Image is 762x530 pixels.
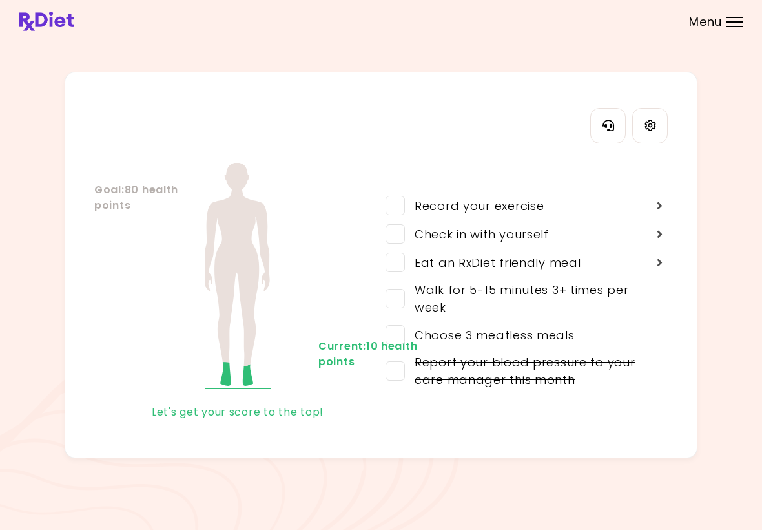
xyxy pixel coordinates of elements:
div: Current : 10 health points [318,339,370,370]
div: Walk for 5-15 minutes 3+ times per week [405,281,652,316]
img: RxDiet [19,12,74,31]
div: Goal : 80 health points [94,182,146,213]
div: Choose 3 meatless meals [405,326,575,344]
button: Contact Information [590,108,626,143]
div: Check in with yourself [405,226,549,243]
div: Eat an RxDiet friendly meal [405,254,581,271]
div: Record your exercise [405,197,544,215]
div: Let's get your score to the top! [94,402,381,423]
a: Settings [632,108,668,143]
div: Report your blood pressure to your care manager this month [405,354,652,388]
span: Menu [689,16,722,28]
